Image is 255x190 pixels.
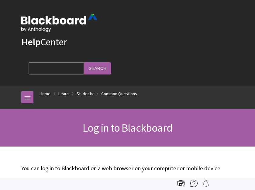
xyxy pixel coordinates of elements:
[77,90,93,98] a: Students
[83,121,172,135] span: Log in to Blackboard
[40,90,50,98] a: Home
[21,14,97,32] img: Blackboard by Anthology
[84,62,111,74] input: Search
[190,180,198,187] img: More help
[21,164,234,172] p: You can log in to Blackboard on a web browser on your computer or mobile device.
[58,90,69,98] a: Learn
[202,180,209,187] img: Follow this page
[21,36,67,48] a: HelpCenter
[101,90,137,98] a: Common Questions
[177,180,184,187] img: Print
[21,36,40,48] strong: Help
